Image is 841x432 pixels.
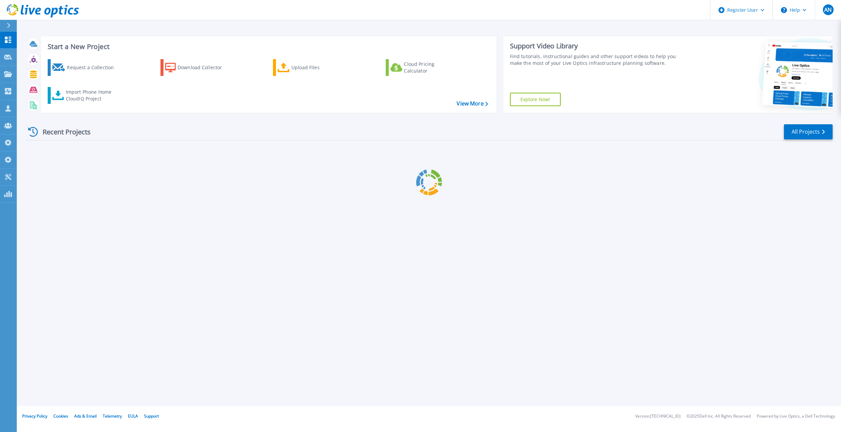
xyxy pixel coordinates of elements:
a: Privacy Policy [22,413,47,419]
h3: Start a New Project [48,43,488,50]
div: Find tutorials, instructional guides and other support videos to help you make the most of your L... [510,53,680,67]
div: Upload Files [291,61,345,74]
div: Cloud Pricing Calculator [404,61,458,74]
li: Powered by Live Optics, a Dell Technology [757,414,835,419]
div: Recent Projects [26,124,100,140]
span: AN [824,7,832,12]
a: Cookies [53,413,68,419]
a: Download Collector [160,59,235,76]
a: View More [457,100,488,107]
a: Explore Now! [510,93,561,106]
li: Version: [TECHNICAL_ID] [635,414,681,419]
div: Download Collector [178,61,231,74]
a: EULA [128,413,138,419]
a: All Projects [784,124,833,139]
a: Cloud Pricing Calculator [386,59,461,76]
div: Support Video Library [510,42,680,50]
li: © 2025 Dell Inc. All Rights Reserved [687,414,751,419]
div: Import Phone Home CloudIQ Project [66,89,118,102]
a: Upload Files [273,59,348,76]
div: Request a Collection [67,61,121,74]
a: Telemetry [103,413,122,419]
a: Request a Collection [48,59,123,76]
a: Support [144,413,159,419]
a: Ads & Email [74,413,97,419]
